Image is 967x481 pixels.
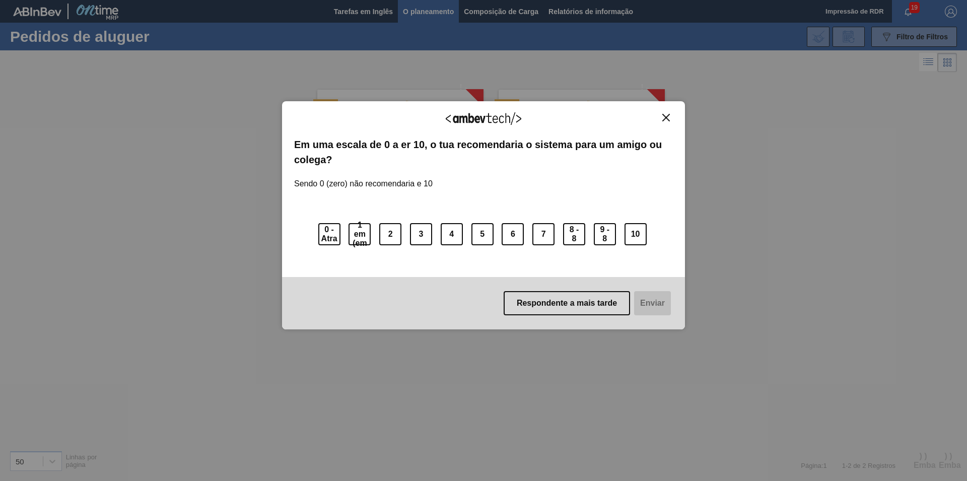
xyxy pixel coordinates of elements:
button: 6 [502,223,524,245]
button: 2 [379,223,401,245]
button: 4 [441,223,463,245]
button: 10 [625,223,647,245]
button: 3 [410,223,432,245]
img: Logotipo Ambevtech [446,112,521,125]
button: 1 em (em [349,223,371,245]
button: 5 [471,223,494,245]
button: 0 - Atra [318,223,340,245]
img: Fechar [662,114,670,121]
button: 8 - 8 [563,223,585,245]
button: Respondente a mais tarde [504,291,630,315]
label: Sendo 0 (zero) não recomendaria e 10 [294,167,433,188]
button: Fechar [659,113,673,122]
button: 9 - 8 [594,223,616,245]
button: 7 [532,223,555,245]
label: Em uma escala de 0 a er 10, o tua recomendaria o sistema para um amigo ou colega? [294,137,673,168]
